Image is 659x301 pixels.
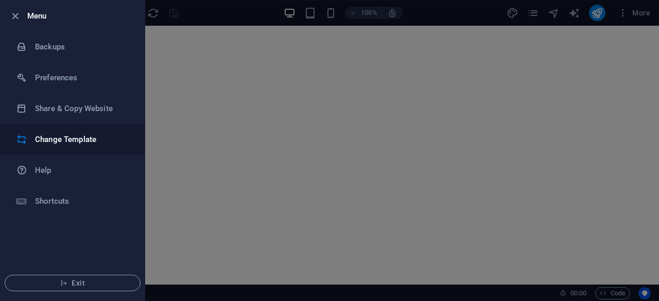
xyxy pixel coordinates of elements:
[1,155,145,186] a: Help
[5,275,141,291] button: Exit
[35,164,130,176] h6: Help
[35,195,130,207] h6: Shortcuts
[35,133,130,146] h6: Change Template
[35,102,130,115] h6: Share & Copy Website
[35,72,130,84] h6: Preferences
[27,10,136,22] h6: Menu
[35,41,130,53] h6: Backups
[13,279,132,287] span: Exit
